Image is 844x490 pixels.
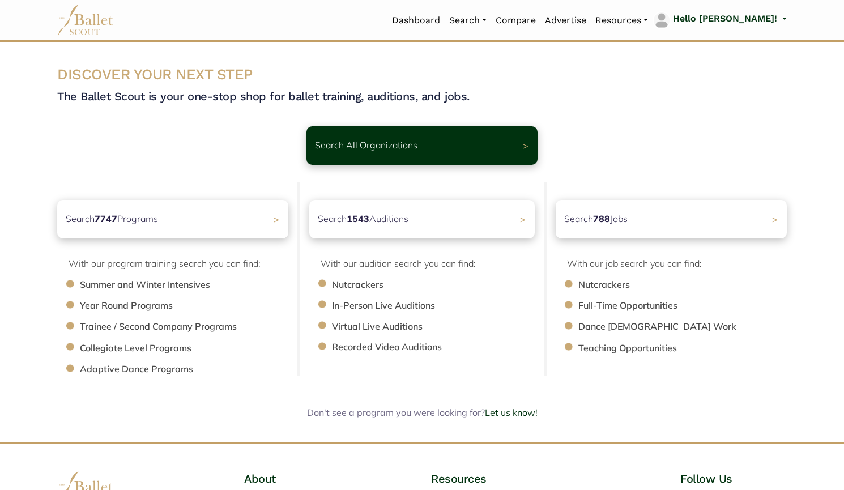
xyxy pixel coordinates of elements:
span: > [772,214,778,225]
p: Search Jobs [564,212,628,227]
h4: Follow Us [680,471,787,486]
a: Search7747Programs > [57,200,288,238]
h4: The Ballet Scout is your one-stop shop for ballet training, auditions, and jobs. [57,89,787,104]
b: 7747 [95,213,117,224]
a: Search [445,8,491,32]
p: Search All Organizations [315,138,417,153]
li: Trainee / Second Company Programs [80,319,300,334]
p: With our job search you can find: [567,257,787,271]
h3: DISCOVER YOUR NEXT STEP [57,65,787,84]
p: Search Auditions [318,212,408,227]
li: Summer and Winter Intensives [80,278,300,292]
a: Advertise [540,8,591,32]
b: 1543 [347,213,369,224]
img: profile picture [654,12,670,28]
li: Collegiate Level Programs [80,341,300,356]
a: Dashboard [387,8,445,32]
li: Recorded Video Auditions [332,340,546,355]
p: With our program training search you can find: [69,257,288,271]
p: Search Programs [66,212,158,227]
a: Search1543Auditions> [309,200,535,238]
a: Search All Organizations > [306,126,538,165]
li: Nutcrackers [332,278,546,292]
li: Virtual Live Auditions [332,319,546,334]
li: In-Person Live Auditions [332,299,546,313]
h4: About [244,471,351,486]
li: Adaptive Dance Programs [80,362,300,377]
span: > [274,214,279,225]
a: Let us know! [485,407,538,418]
p: Hello [PERSON_NAME]! [673,11,777,26]
div: Don't see a program you were looking for? [130,406,714,420]
h4: Resources [431,471,600,486]
a: profile picture Hello [PERSON_NAME]! [653,11,787,29]
li: Full-Time Opportunities [578,299,798,313]
a: Search788Jobs > [556,200,787,238]
p: With our audition search you can find: [321,257,535,271]
a: Compare [491,8,540,32]
li: Nutcrackers [578,278,798,292]
li: Year Round Programs [80,299,300,313]
li: Dance [DEMOGRAPHIC_DATA] Work [578,319,798,334]
span: > [523,140,528,151]
span: > [520,214,526,225]
b: 788 [593,213,610,224]
li: Teaching Opportunities [578,341,798,356]
a: Resources [591,8,653,32]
